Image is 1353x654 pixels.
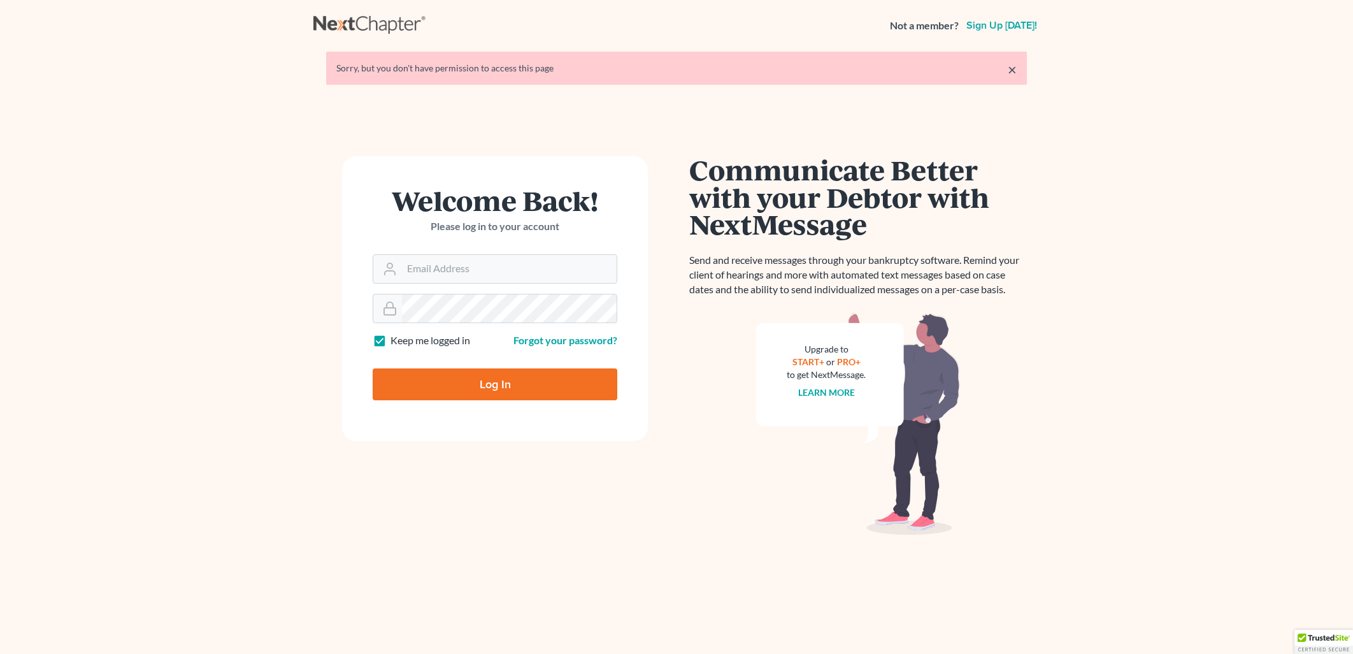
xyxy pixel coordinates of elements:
p: Send and receive messages through your bankruptcy software. Remind your client of hearings and mo... [689,253,1027,297]
p: Please log in to your account [373,219,617,234]
div: Sorry, but you don't have permission to access this page [336,62,1017,75]
input: Log In [373,368,617,400]
a: START+ [792,356,824,367]
a: Sign up [DATE]! [964,20,1040,31]
label: Keep me logged in [390,333,470,348]
img: nextmessage_bg-59042aed3d76b12b5cd301f8e5b87938c9018125f34e5fa2b7a6b67550977c72.svg [756,312,960,535]
h1: Communicate Better with your Debtor with NextMessage [689,156,1027,238]
a: PRO+ [837,356,861,367]
h1: Welcome Back! [373,187,617,214]
div: TrustedSite Certified [1294,630,1353,654]
div: Upgrade to [787,343,866,356]
a: Learn more [798,387,855,398]
span: or [826,356,835,367]
div: to get NextMessage. [787,368,866,381]
strong: Not a member? [890,18,959,33]
a: Forgot your password? [513,334,617,346]
input: Email Address [402,255,617,283]
a: × [1008,62,1017,77]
